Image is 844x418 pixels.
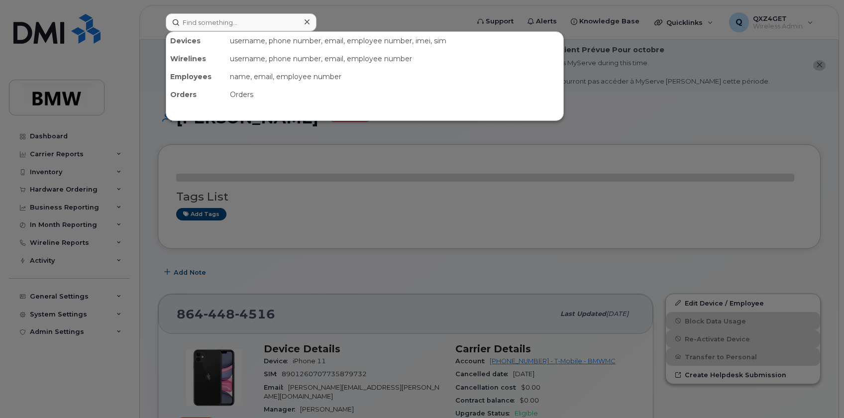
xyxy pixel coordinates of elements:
div: name, email, employee number [226,68,563,86]
div: Orders [166,86,226,104]
div: Devices [166,32,226,50]
div: Wirelines [166,50,226,68]
div: username, phone number, email, employee number [226,50,563,68]
div: username, phone number, email, employee number, imei, sim [226,32,563,50]
div: Orders [226,86,563,104]
div: Employees [166,68,226,86]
